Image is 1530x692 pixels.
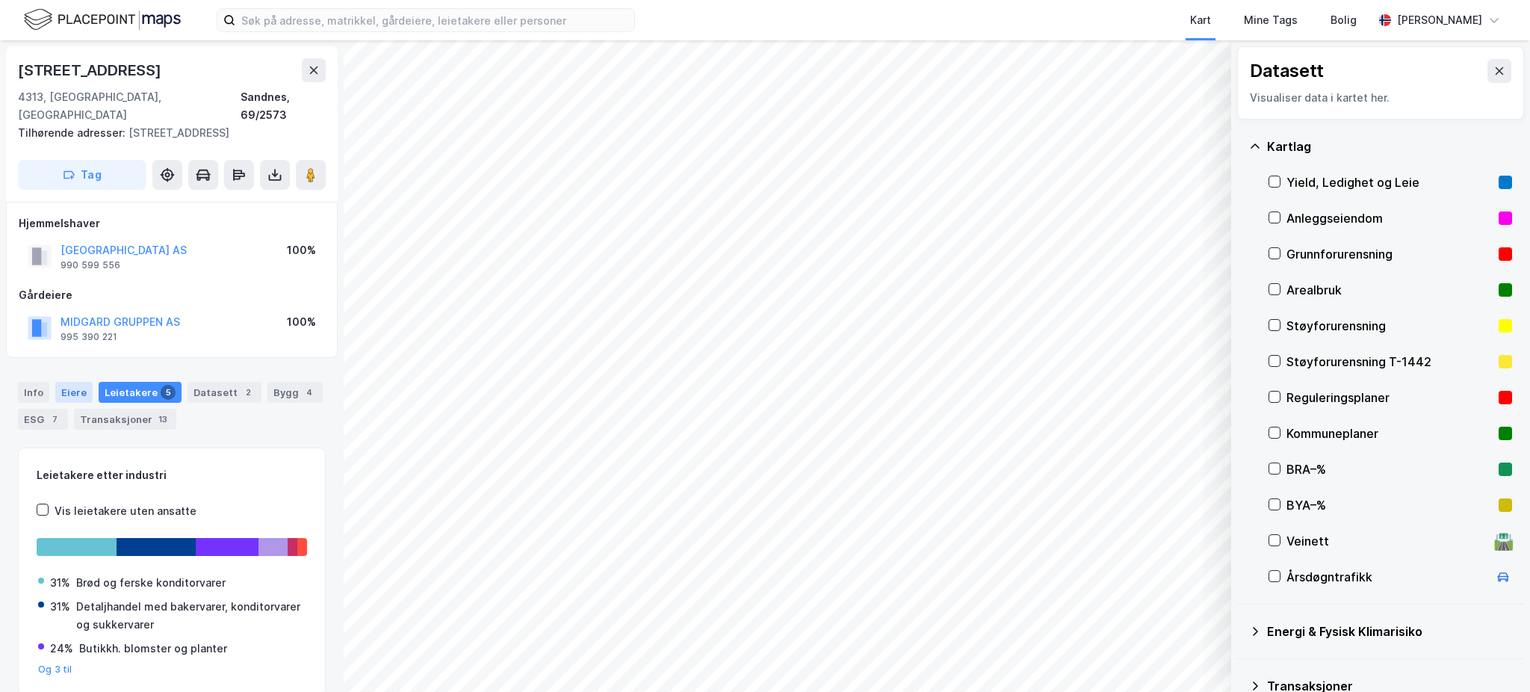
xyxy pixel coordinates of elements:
div: Grunnforurensning [1286,245,1493,263]
div: 5 [161,385,176,400]
div: Støyforurensning T-1442 [1286,353,1493,371]
div: Kommuneplaner [1286,424,1493,442]
span: Tilhørende adresser: [18,126,128,139]
div: Anleggseiendom [1286,209,1493,227]
div: 31% [50,598,70,616]
div: 4 [302,385,317,400]
button: Tag [18,160,146,190]
div: Gårdeiere [19,286,325,304]
div: BYA–% [1286,496,1493,514]
div: Transaksjoner [74,409,176,430]
div: 100% [287,241,316,259]
div: Leietakere [99,382,182,403]
div: Detaljhandel med bakervarer, konditorvarer og sukkervarer [76,598,306,634]
div: Mine Tags [1244,11,1298,29]
div: Bolig [1331,11,1357,29]
div: ESG [18,409,68,430]
div: Årsdøgntrafikk [1286,568,1488,586]
div: Vis leietakere uten ansatte [55,502,196,520]
img: logo.f888ab2527a4732fd821a326f86c7f29.svg [24,7,181,33]
div: 4313, [GEOGRAPHIC_DATA], [GEOGRAPHIC_DATA] [18,88,241,124]
div: Kontrollprogram for chat [1455,620,1530,692]
div: Kartlag [1267,138,1512,155]
div: Butikkh. blomster og planter [79,640,227,658]
div: 31% [50,574,70,592]
div: Arealbruk [1286,281,1493,299]
div: 100% [287,313,316,331]
div: Yield, Ledighet og Leie [1286,173,1493,191]
div: Sandnes, 69/2573 [241,88,326,124]
div: 995 390 221 [61,331,117,343]
div: Reguleringsplaner [1286,389,1493,407]
div: Støyforurensning [1286,317,1493,335]
div: 7 [47,412,62,427]
div: 13 [155,412,170,427]
div: Visualiser data i kartet her. [1250,89,1511,107]
div: Kart [1190,11,1211,29]
button: Og 3 til [38,664,72,676]
div: 990 599 556 [61,259,120,271]
div: Datasett [188,382,261,403]
div: Info [18,382,49,403]
div: 🛣️ [1493,531,1514,551]
div: Energi & Fysisk Klimarisiko [1267,623,1512,640]
input: Søk på adresse, matrikkel, gårdeiere, leietakere eller personer [235,9,634,31]
div: Leietakere etter industri [37,466,307,484]
div: 2 [241,385,255,400]
iframe: Chat Widget [1455,620,1530,692]
div: Veinett [1286,532,1488,550]
div: Datasett [1250,59,1324,83]
div: [PERSON_NAME] [1397,11,1482,29]
div: BRA–% [1286,460,1493,478]
div: Hjemmelshaver [19,214,325,232]
div: Eiere [55,382,93,403]
div: [STREET_ADDRESS] [18,124,314,142]
div: [STREET_ADDRESS] [18,58,164,82]
div: 24% [50,640,73,658]
div: Brød og ferske konditorvarer [76,574,226,592]
div: Bygg [267,382,323,403]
